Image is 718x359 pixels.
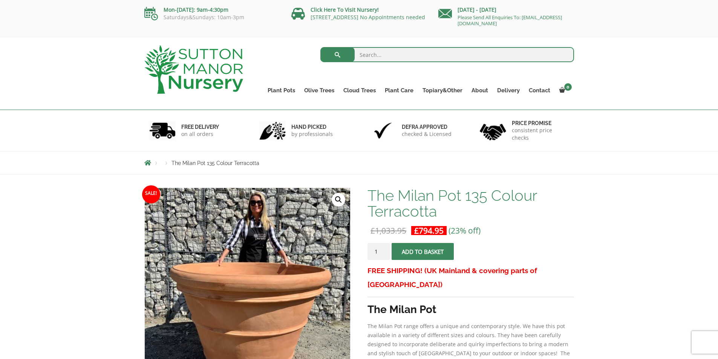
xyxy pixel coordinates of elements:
[370,121,396,140] img: 3.jpg
[149,121,176,140] img: 1.jpg
[367,188,574,219] h1: The Milan Pot 135 Colour Terracotta
[493,85,524,96] a: Delivery
[144,160,574,166] nav: Breadcrumbs
[320,47,574,62] input: Search...
[367,264,574,292] h3: FREE SHIPPING! (UK Mainland & covering parts of [GEOGRAPHIC_DATA])
[181,130,219,138] p: on all orders
[418,85,467,96] a: Topiary&Other
[512,120,569,127] h6: Price promise
[370,225,406,236] bdi: 1,033.95
[370,225,375,236] span: £
[480,119,506,142] img: 4.jpg
[467,85,493,96] a: About
[392,243,454,260] button: Add to basket
[555,85,574,96] a: 0
[402,124,452,130] h6: Defra approved
[291,124,333,130] h6: hand picked
[380,85,418,96] a: Plant Care
[311,6,379,13] a: Click Here To Visit Nursery!
[367,303,436,316] strong: The Milan Pot
[524,85,555,96] a: Contact
[142,185,160,203] span: Sale!
[144,45,243,94] img: logo
[414,225,444,236] bdi: 794.95
[181,124,219,130] h6: FREE DELIVERY
[458,14,562,27] a: Please Send All Enquiries To: [EMAIL_ADDRESS][DOMAIN_NAME]
[291,130,333,138] p: by professionals
[512,127,569,142] p: consistent price checks
[171,160,259,166] span: The Milan Pot 135 Colour Terracotta
[367,243,390,260] input: Product quantity
[300,85,339,96] a: Olive Trees
[259,121,286,140] img: 2.jpg
[339,85,380,96] a: Cloud Trees
[414,225,419,236] span: £
[438,5,574,14] p: [DATE] - [DATE]
[311,14,425,21] a: [STREET_ADDRESS] No Appointments needed
[263,85,300,96] a: Plant Pots
[144,14,280,20] p: Saturdays&Sundays: 10am-3pm
[449,225,481,236] span: (23% off)
[564,83,572,91] span: 0
[402,130,452,138] p: checked & Licensed
[332,193,345,206] a: View full-screen image gallery
[144,5,280,14] p: Mon-[DATE]: 9am-4:30pm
